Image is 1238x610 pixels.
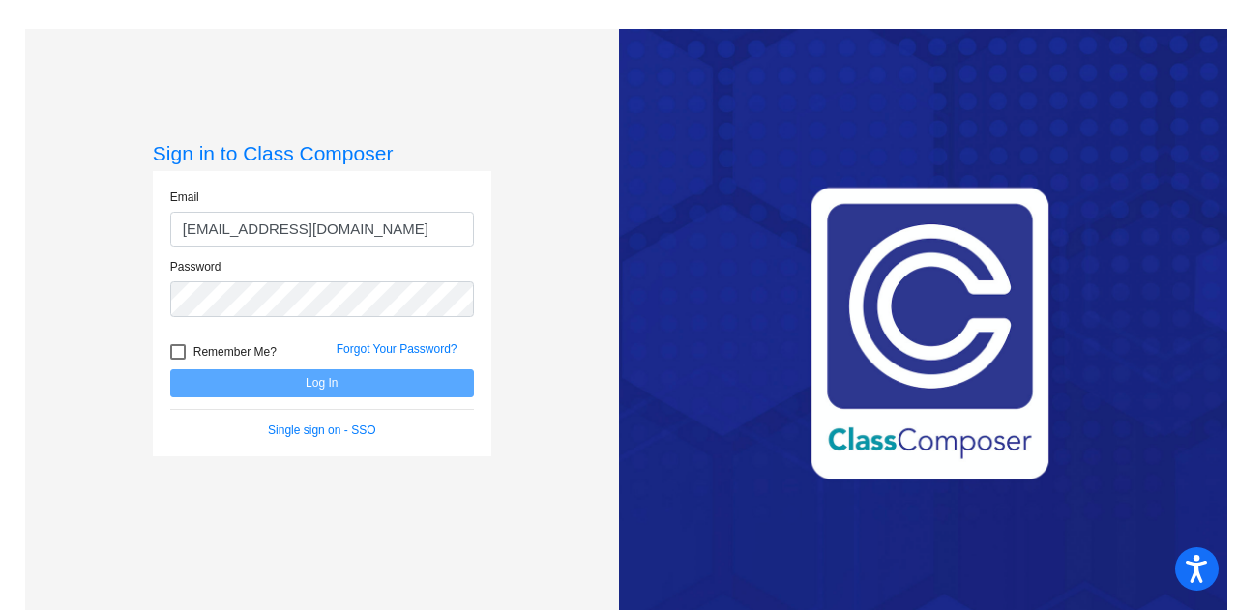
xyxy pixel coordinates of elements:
[153,141,491,165] h3: Sign in to Class Composer
[337,342,457,356] a: Forgot Your Password?
[170,258,221,276] label: Password
[170,189,199,206] label: Email
[268,423,375,437] a: Single sign on - SSO
[193,340,277,363] span: Remember Me?
[170,369,474,397] button: Log In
